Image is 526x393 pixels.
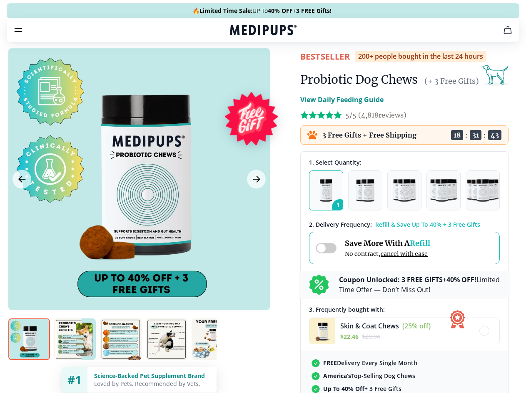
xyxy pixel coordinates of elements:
[410,238,430,248] span: Refill
[300,95,384,105] p: View Daily Feeding Guide
[323,372,415,380] span: Top-Selling Dog Chews
[309,305,385,313] span: 3 . Frequently bought with:
[340,333,359,340] span: $ 22.46
[465,131,468,139] span: :
[300,72,418,87] h1: Probiotic Dog Chews
[309,158,500,166] div: 1. Select Quantity:
[146,318,187,360] img: Probiotic Dog Chews | Natural Dog Supplements
[430,179,456,202] img: Pack of 4 - Natural Dog Supplements
[381,250,428,258] span: cancel with ease
[498,20,518,40] button: cart
[100,318,142,360] img: Probiotic Dog Chews | Natural Dog Supplements
[451,130,463,140] span: 18
[402,321,431,330] span: (25% off)
[94,380,210,388] div: Loved by Pets, Recommended by Vets.
[192,7,332,15] span: 🔥 UP To +
[323,385,364,393] strong: Up To 40% Off
[309,318,335,344] img: Skin & Coat Chews - Medipups
[67,372,82,388] span: #1
[339,275,500,295] p: + Limited Time Offer — Don’t Miss Out!
[345,111,406,119] span: 5/5 ( 4,818 reviews)
[247,170,266,189] button: Next Image
[446,275,476,284] b: 40% OFF!
[323,359,417,367] span: Delivery Every Single Month
[322,131,416,139] p: 3 Free Gifts + Free Shipping
[8,318,50,360] img: Probiotic Dog Chews | Natural Dog Supplements
[309,170,343,210] button: 1
[345,238,430,248] span: Save More With A
[356,179,374,202] img: Pack of 2 - Natural Dog Supplements
[13,25,23,35] button: burger-menu
[484,131,486,139] span: :
[345,250,430,258] span: No contract,
[424,76,479,86] span: (+ 3 Free Gifts)
[323,359,337,367] strong: FREE
[309,220,372,228] span: 2 . Delivery Frequency:
[339,275,443,284] b: Coupon Unlocked: 3 FREE GIFTS
[470,130,481,140] span: 31
[467,179,499,202] img: Pack of 5 - Natural Dog Supplements
[340,321,399,330] span: Skin & Coat Chews
[300,51,350,62] span: BestSeller
[54,318,96,360] img: Probiotic Dog Chews | Natural Dog Supplements
[393,179,416,202] img: Pack of 3 - Natural Dog Supplements
[94,372,210,380] div: Science-Backed Pet Supplement Brand
[332,199,348,215] span: 1
[12,170,31,189] button: Previous Image
[375,220,480,228] span: Refill & Save Up To 40% + 3 Free Gifts
[488,130,501,140] span: 43
[230,24,297,38] a: Medipups
[323,372,351,380] strong: America’s
[192,318,233,360] img: Probiotic Dog Chews | Natural Dog Supplements
[362,333,380,340] span: $ 29.94
[320,179,333,202] img: Pack of 1 - Natural Dog Supplements
[355,51,486,62] div: 200+ people bought in the last 24 hours
[323,385,401,393] span: + 3 Free Gifts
